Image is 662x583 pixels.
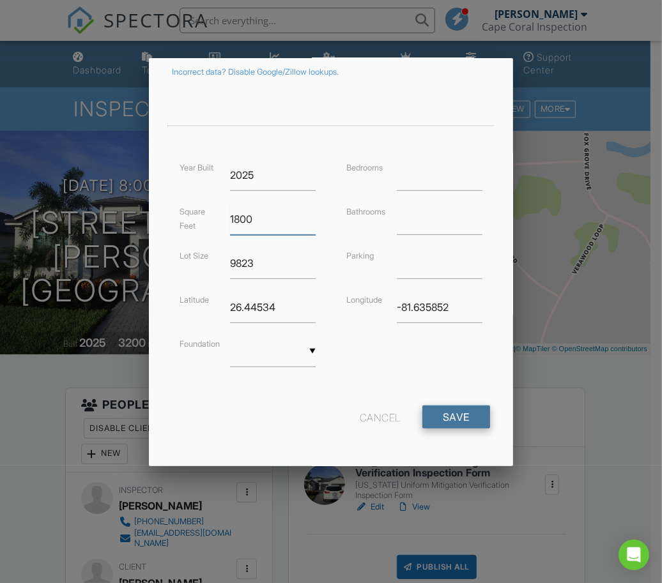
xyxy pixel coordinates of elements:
[180,163,213,172] label: Year Built
[180,207,205,231] label: Square Feet
[180,251,208,261] label: Lot Size
[346,163,383,172] label: Bedrooms
[346,251,374,261] label: Parking
[172,67,490,77] div: Incorrect data? Disable Google/Zillow lookups.
[619,540,649,570] div: Open Intercom Messenger
[346,207,385,216] label: Bathrooms
[180,339,220,349] label: Foundation
[422,405,490,428] input: Save
[360,405,401,428] div: Cancel
[180,295,209,305] label: Latitude
[346,295,382,305] label: Longitude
